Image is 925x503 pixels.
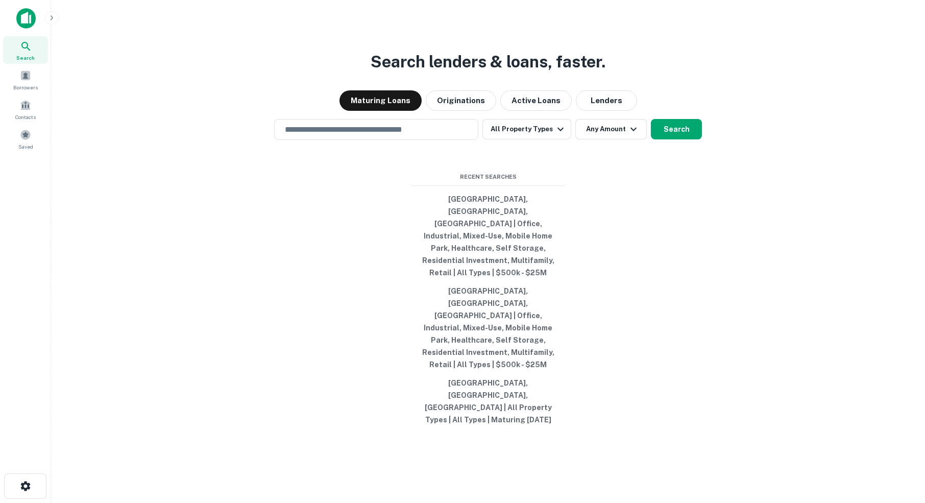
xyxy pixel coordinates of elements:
[500,90,572,111] button: Active Loans
[426,90,496,111] button: Originations
[3,66,48,93] a: Borrowers
[482,119,571,139] button: All Property Types
[16,8,36,29] img: capitalize-icon.png
[651,119,702,139] button: Search
[874,421,925,470] iframe: Chat Widget
[411,374,565,429] button: [GEOGRAPHIC_DATA], [GEOGRAPHIC_DATA], [GEOGRAPHIC_DATA] | All Property Types | All Types | Maturi...
[339,90,422,111] button: Maturing Loans
[15,113,36,121] span: Contacts
[371,50,605,74] h3: Search lenders & loans, faster.
[411,173,565,181] span: Recent Searches
[13,83,38,91] span: Borrowers
[411,282,565,374] button: [GEOGRAPHIC_DATA], [GEOGRAPHIC_DATA], [GEOGRAPHIC_DATA] | Office, Industrial, Mixed-Use, Mobile H...
[576,90,637,111] button: Lenders
[575,119,647,139] button: Any Amount
[3,125,48,153] a: Saved
[3,36,48,64] a: Search
[16,54,35,62] span: Search
[3,95,48,123] a: Contacts
[18,142,33,151] span: Saved
[411,190,565,282] button: [GEOGRAPHIC_DATA], [GEOGRAPHIC_DATA], [GEOGRAPHIC_DATA] | Office, Industrial, Mixed-Use, Mobile H...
